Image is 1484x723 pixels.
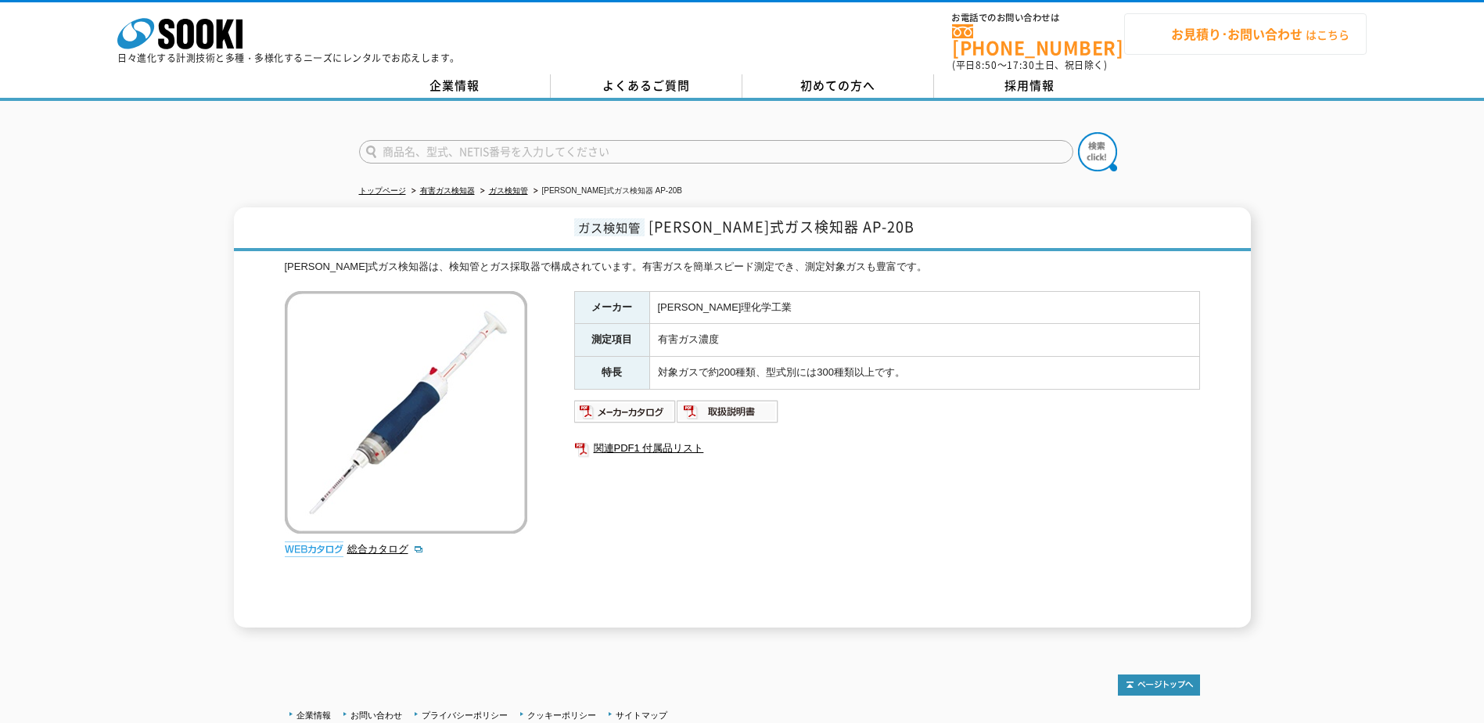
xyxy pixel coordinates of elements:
a: 関連PDF1 付属品リスト [574,438,1200,459]
span: ガス検知管 [574,218,645,236]
a: 取扱説明書 [677,409,779,421]
th: 測定項目 [574,324,649,357]
p: 日々進化する計測技術と多種・多様化するニーズにレンタルでお応えします。 [117,53,460,63]
a: サイトマップ [616,710,667,720]
img: トップページへ [1118,674,1200,696]
div: [PERSON_NAME]式ガス検知器は、検知管とガス採取器で構成されています。有害ガスを簡単スピード測定でき、測定対象ガスも豊富です。 [285,259,1200,275]
img: webカタログ [285,541,343,557]
a: 有害ガス検知器 [420,186,475,195]
span: はこちら [1140,23,1349,46]
span: (平日 ～ 土日、祝日除く) [952,58,1107,72]
input: 商品名、型式、NETIS番号を入力してください [359,140,1073,164]
img: 北川式ガス検知器 AP-20B [285,291,527,534]
span: 8:50 [976,58,997,72]
img: 取扱説明書 [677,399,779,424]
a: [PHONE_NUMBER] [952,24,1124,56]
strong: お見積り･お問い合わせ [1171,24,1303,43]
th: メーカー [574,291,649,324]
a: お問い合わせ [350,710,402,720]
span: 17:30 [1007,58,1035,72]
a: 採用情報 [934,74,1126,98]
a: メーカーカタログ [574,409,677,421]
a: ガス検知管 [489,186,528,195]
a: お見積り･お問い合わせはこちら [1124,13,1367,55]
th: 特長 [574,357,649,390]
a: トップページ [359,186,406,195]
a: プライバシーポリシー [422,710,508,720]
a: 初めての方へ [742,74,934,98]
td: 対象ガスで約200種類、型式別には300種類以上です。 [649,357,1199,390]
span: [PERSON_NAME]式ガス検知器 AP-20B [649,216,914,237]
span: お電話でのお問い合わせは [952,13,1124,23]
a: よくあるご質問 [551,74,742,98]
a: クッキーポリシー [527,710,596,720]
span: 初めての方へ [800,77,875,94]
a: 企業情報 [296,710,331,720]
li: [PERSON_NAME]式ガス検知器 AP-20B [530,183,682,200]
td: 有害ガス濃度 [649,324,1199,357]
img: メーカーカタログ [574,399,677,424]
a: 企業情報 [359,74,551,98]
td: [PERSON_NAME]理化学工業 [649,291,1199,324]
a: 総合カタログ [347,543,424,555]
img: btn_search.png [1078,132,1117,171]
